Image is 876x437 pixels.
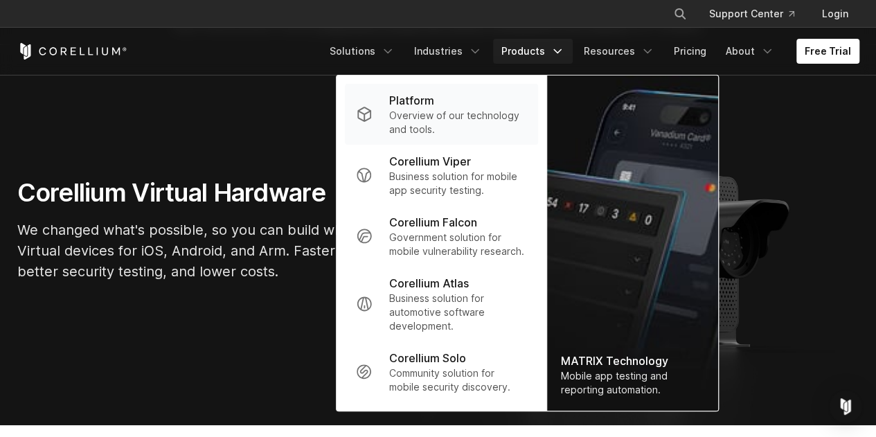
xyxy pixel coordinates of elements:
[493,39,573,64] a: Products
[665,39,715,64] a: Pricing
[717,39,783,64] a: About
[345,84,538,145] a: Platform Overview of our technology and tools.
[811,1,859,26] a: Login
[406,39,490,64] a: Industries
[656,1,859,26] div: Navigation Menu
[389,366,527,394] p: Community solution for mobile security discovery.
[17,43,127,60] a: Corellium Home
[389,292,527,333] p: Business solution for automotive software development.
[345,206,538,267] a: Corellium Falcon Government solution for mobile vulnerability research.
[389,170,527,197] p: Business solution for mobile app security testing.
[389,92,434,109] p: Platform
[561,353,705,369] div: MATRIX Technology
[17,220,433,282] p: We changed what's possible, so you can build what's next. Virtual devices for iOS, Android, and A...
[345,341,538,402] a: Corellium Solo Community solution for mobile security discovery.
[321,39,859,64] div: Navigation Menu
[345,145,538,206] a: Corellium Viper Business solution for mobile app security testing.
[17,177,433,208] h1: Corellium Virtual Hardware
[345,267,538,341] a: Corellium Atlas Business solution for automotive software development.
[547,75,718,411] img: Matrix_WebNav_1x
[321,39,403,64] a: Solutions
[829,390,862,423] div: Open Intercom Messenger
[389,153,471,170] p: Corellium Viper
[575,39,663,64] a: Resources
[547,75,718,411] a: MATRIX Technology Mobile app testing and reporting automation.
[389,109,527,136] p: Overview of our technology and tools.
[698,1,805,26] a: Support Center
[389,214,477,231] p: Corellium Falcon
[389,350,466,366] p: Corellium Solo
[668,1,692,26] button: Search
[389,275,469,292] p: Corellium Atlas
[796,39,859,64] a: Free Trial
[561,369,705,397] div: Mobile app testing and reporting automation.
[389,231,527,258] p: Government solution for mobile vulnerability research.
